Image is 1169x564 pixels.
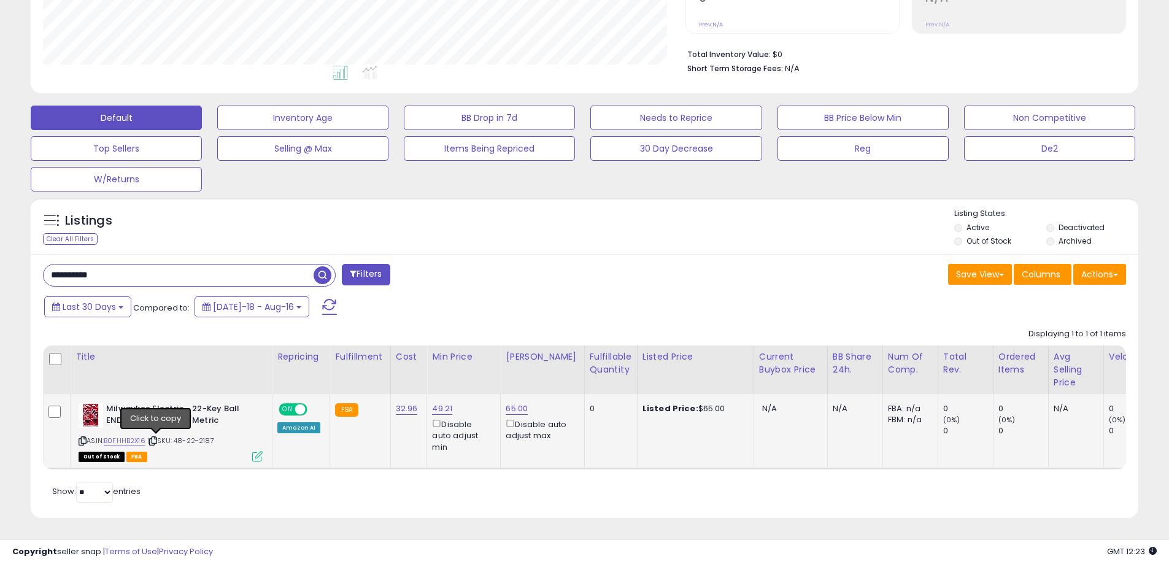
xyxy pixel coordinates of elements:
button: Columns [1014,264,1071,285]
button: Filters [342,264,390,285]
span: Compared to: [133,302,190,314]
span: Last 30 Days [63,301,116,313]
div: 0 [998,425,1048,436]
span: 2025-09-16 12:23 GMT [1107,546,1157,557]
button: 30 Day Decrease [590,136,762,161]
button: Inventory Age [217,106,388,130]
b: Total Inventory Value: [687,49,771,60]
div: Repricing [277,350,325,363]
div: Min Price [432,350,495,363]
div: ASIN: [79,403,263,460]
button: Top Sellers [31,136,202,161]
a: B0FHHB2X16 [104,436,145,446]
span: | SKU: 48-22-2187 [147,436,214,446]
span: OFF [306,404,325,415]
div: [PERSON_NAME] [506,350,579,363]
h5: Listings [65,212,112,230]
div: Displaying 1 to 1 of 1 items [1028,328,1126,340]
a: 65.00 [506,403,528,415]
div: 0 [1109,403,1159,414]
div: Velocity [1109,350,1154,363]
label: Out of Stock [966,236,1011,246]
span: All listings that are currently out of stock and unavailable for purchase on Amazon [79,452,125,462]
div: Disable auto adjust min [432,417,491,453]
a: Terms of Use [105,546,157,557]
div: Avg Selling Price [1054,350,1098,389]
div: Num of Comp. [888,350,933,376]
button: Needs to Reprice [590,106,762,130]
a: 32.96 [396,403,418,415]
div: Fulfillable Quantity [590,350,632,376]
button: Default [31,106,202,130]
div: BB Share 24h. [833,350,878,376]
button: BB Drop in 7d [404,106,575,130]
button: [DATE]-18 - Aug-16 [195,296,309,317]
div: N/A [1054,403,1094,414]
button: Save View [948,264,1012,285]
label: Archived [1059,236,1092,246]
label: Active [966,222,989,233]
button: Selling @ Max [217,136,388,161]
div: 0 [998,403,1048,414]
span: FBA [126,452,147,462]
button: Reg [777,136,949,161]
button: Items Being Repriced [404,136,575,161]
div: Disable auto adjust max [506,417,574,441]
a: Privacy Policy [159,546,213,557]
span: [DATE]-18 - Aug-16 [213,301,294,313]
strong: Copyright [12,546,57,557]
div: Cost [396,350,422,363]
div: N/A [833,403,873,414]
span: N/A [762,403,777,414]
button: BB Price Below Min [777,106,949,130]
button: Actions [1073,264,1126,285]
div: Current Buybox Price [759,350,822,376]
div: Amazon AI [277,422,320,433]
div: 0 [1109,425,1159,436]
div: 0 [590,403,628,414]
button: Non Competitive [964,106,1135,130]
div: Fulfillment [335,350,385,363]
b: Listed Price: [642,403,698,414]
small: Prev: N/A [699,21,723,28]
div: Title [75,350,267,363]
small: FBA [335,403,358,417]
div: Total Rev. [943,350,988,376]
div: FBA: n/a [888,403,928,414]
span: N/A [785,63,800,74]
b: Short Term Storage Fees: [687,63,783,74]
small: (0%) [943,415,960,425]
span: ON [280,404,295,415]
button: W/Returns [31,167,202,191]
span: Columns [1022,268,1060,280]
div: seller snap | | [12,546,213,558]
div: Ordered Items [998,350,1043,376]
button: De2 [964,136,1135,161]
div: 0 [943,403,993,414]
li: $0 [687,46,1117,61]
div: Clear All Filters [43,233,98,245]
small: Prev: N/A [925,21,949,28]
small: (0%) [1109,415,1126,425]
button: Last 30 Days [44,296,131,317]
div: FBM: n/a [888,414,928,425]
label: Deactivated [1059,222,1105,233]
small: (0%) [998,415,1016,425]
div: Listed Price [642,350,749,363]
div: 0 [943,425,993,436]
b: Milwaukee Electric - 22-Key Ball END L-Key Set - SAE/Metric [106,403,255,429]
p: Listing States: [954,208,1138,220]
span: Show: entries [52,485,141,497]
a: 49.21 [432,403,452,415]
img: 516riC5IzyL._SL40_.jpg [79,403,103,428]
div: $65.00 [642,403,744,414]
